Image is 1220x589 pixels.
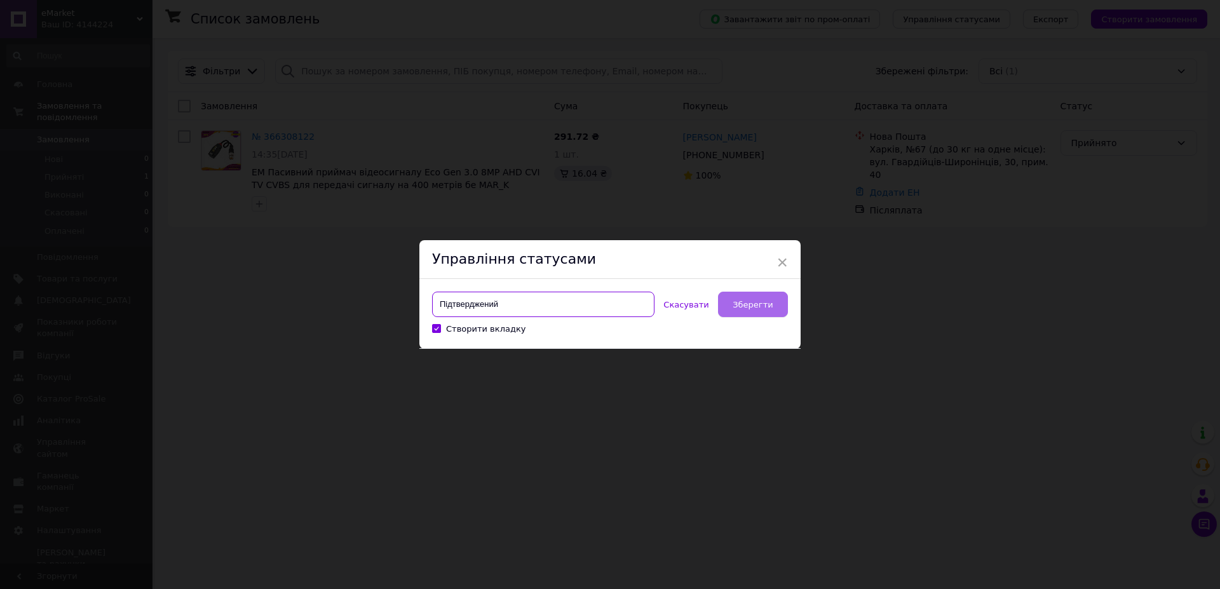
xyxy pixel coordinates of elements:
[654,292,718,317] button: Скасувати
[663,300,708,309] span: Скасувати
[776,252,788,273] span: ×
[733,300,773,309] span: Зберегти
[419,240,801,279] div: Управління статусами
[432,292,654,317] input: Наприклад, очікує на відправку
[446,323,525,335] div: Створити вкладку
[718,292,788,317] button: Зберегти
